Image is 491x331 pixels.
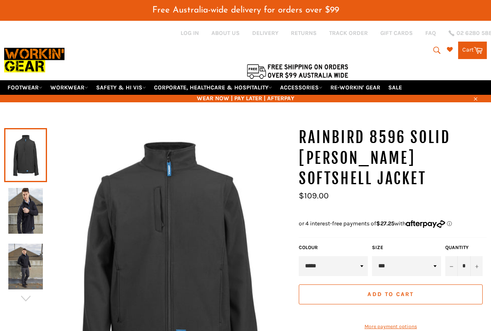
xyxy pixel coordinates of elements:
[458,42,487,59] a: Cart
[327,80,384,95] a: RE-WORKIN' GEAR
[385,80,405,95] a: SALE
[4,80,46,95] a: FOOTWEAR
[4,44,64,77] img: Workin Gear leaders in Workwear, Safety Boots, PPE, Uniforms. Australia's No.1 in Workwear
[151,80,275,95] a: CORPORATE, HEALTHCARE & HOSPITALITY
[245,62,350,80] img: Flat $9.95 shipping Australia wide
[299,191,329,200] span: $109.00
[252,29,278,37] a: DELIVERY
[380,29,413,37] a: GIFT CARDS
[277,80,326,95] a: ACCESSORIES
[8,244,43,289] img: RAINBIRD 8596 Solid Landy Softshell Jacket - Workin Gear
[299,127,487,189] h1: RAINBIRD 8596 Solid [PERSON_NAME] Softshell Jacket
[445,256,458,276] button: Reduce item quantity by one
[4,94,487,102] span: WEAR NOW | PAY LATER | AFTERPAY
[299,244,368,251] label: COLOUR
[372,244,441,251] label: Size
[445,244,483,251] label: Quantity
[329,29,368,37] a: TRACK ORDER
[211,29,240,37] a: ABOUT US
[291,29,317,37] a: RETURNS
[93,80,149,95] a: SAFETY & HI VIS
[181,30,199,37] a: Log in
[425,29,436,37] a: FAQ
[47,80,92,95] a: WORKWEAR
[299,284,483,304] button: Add to Cart
[367,291,414,298] span: Add to Cart
[299,323,483,330] a: More payment options
[470,256,483,276] button: Increase item quantity by one
[152,6,339,15] span: Free Australia-wide delivery for orders over $99
[8,188,43,234] img: RAINBIRD 8596 Solid Landy Softshell Jacket - Workin Gear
